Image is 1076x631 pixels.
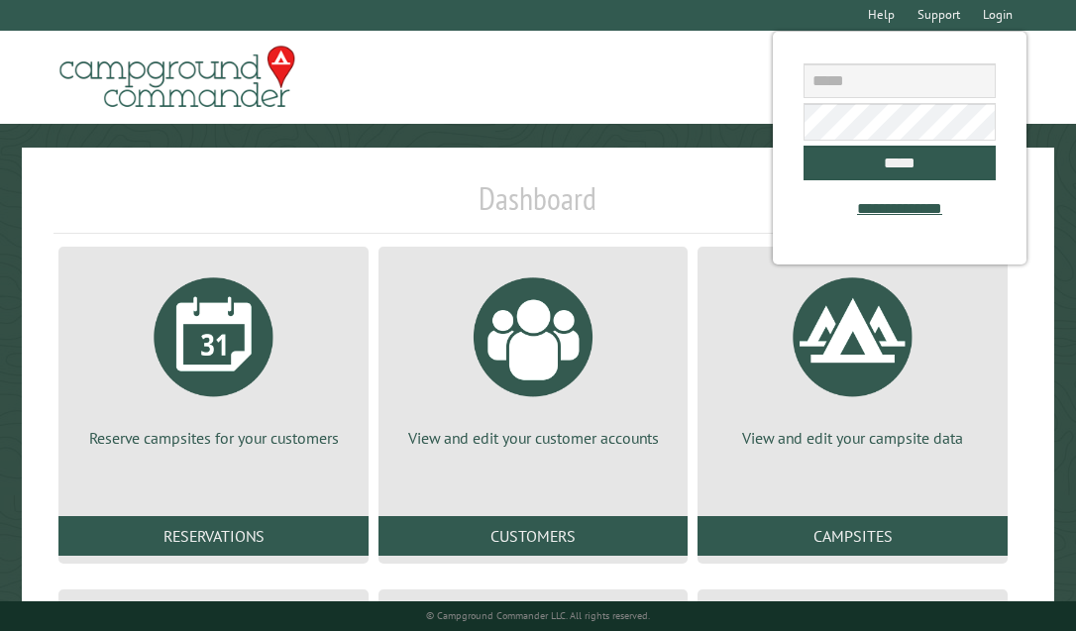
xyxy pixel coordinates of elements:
img: Campground Commander [54,39,301,116]
a: Campsites [698,516,1008,556]
a: Reservations [58,516,369,556]
p: View and edit your customer accounts [402,427,665,449]
a: View and edit your customer accounts [402,263,665,449]
small: © Campground Commander LLC. All rights reserved. [426,609,650,622]
a: View and edit your campsite data [721,263,984,449]
h1: Dashboard [54,179,1022,234]
a: Reserve campsites for your customers [82,263,345,449]
p: View and edit your campsite data [721,427,984,449]
p: Reserve campsites for your customers [82,427,345,449]
a: Customers [378,516,689,556]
